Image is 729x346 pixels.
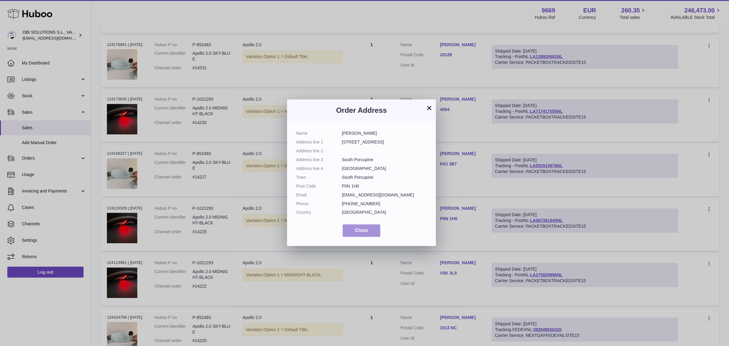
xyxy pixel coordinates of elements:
[342,175,427,180] dd: South Porcupine
[342,130,427,136] dd: [PERSON_NAME]
[342,209,427,215] dd: [GEOGRAPHIC_DATA]
[342,157,427,163] dd: South Porcupine
[296,148,342,154] dt: Address line 2
[296,183,342,189] dt: Post Code
[342,166,427,171] dd: [GEOGRAPHIC_DATA]
[342,192,427,198] dd: [EMAIL_ADDRESS][DOMAIN_NAME]
[296,130,342,136] dt: Name
[296,175,342,180] dt: Town
[296,192,342,198] dt: Email
[342,201,427,207] dd: [PHONE_NUMBER]
[342,139,427,145] dd: [STREET_ADDRESS]
[296,139,342,145] dt: Address line 1
[296,157,342,163] dt: Address line 3
[343,224,380,237] button: Close
[296,106,427,115] h3: Order Address
[296,209,342,215] dt: Country
[296,166,342,171] dt: Address line 4
[426,104,433,112] button: ×
[355,228,368,233] span: Close
[342,183,427,189] dd: P0N 1H0
[296,201,342,207] dt: Phone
